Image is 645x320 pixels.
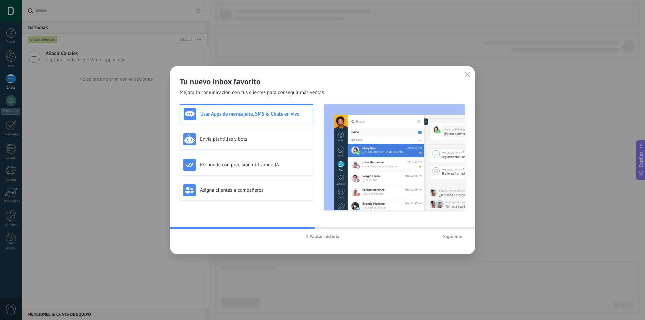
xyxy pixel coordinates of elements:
[310,234,340,239] span: Pausar historia
[303,231,343,241] button: Pausar historia
[440,231,465,241] button: Siguiente
[200,136,310,142] h3: Envía plantillas y bots
[200,162,310,168] h3: Responde con precisión utilizando IA
[180,89,325,96] span: Mejora la comunicación con tus clientes para conseguir más ventas.
[180,76,465,87] h2: Tu nuevo inbox favorito
[443,234,462,239] span: Siguiente
[200,111,309,117] h3: Usar Apps de mensajería, SMS & Chats en vivo
[200,187,310,193] h3: Asigna clientes a compañeros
